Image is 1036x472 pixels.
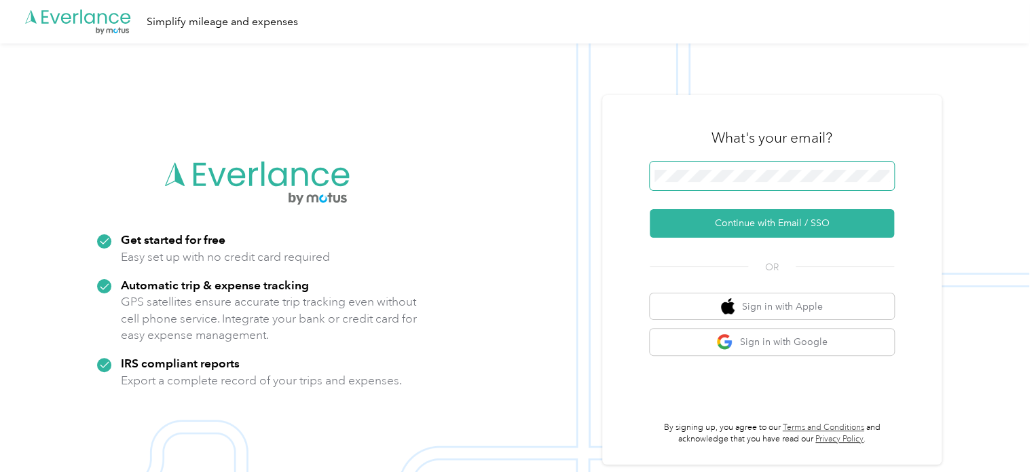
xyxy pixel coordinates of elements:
[716,333,733,350] img: google logo
[121,249,330,266] p: Easy set up with no credit card required
[815,434,864,444] a: Privacy Policy
[121,293,418,344] p: GPS satellites ensure accurate trip tracking even without cell phone service. Integrate your bank...
[783,422,864,433] a: Terms and Conditions
[121,372,402,389] p: Export a complete record of your trips and expenses.
[121,232,225,247] strong: Get started for free
[711,128,832,147] h3: What's your email?
[121,278,309,292] strong: Automatic trip & expense tracking
[721,298,735,315] img: apple logo
[748,260,796,274] span: OR
[650,329,894,355] button: google logoSign in with Google
[650,293,894,320] button: apple logoSign in with Apple
[121,356,240,370] strong: IRS compliant reports
[650,422,894,446] p: By signing up, you agree to our and acknowledge that you have read our .
[147,14,298,31] div: Simplify mileage and expenses
[650,209,894,238] button: Continue with Email / SSO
